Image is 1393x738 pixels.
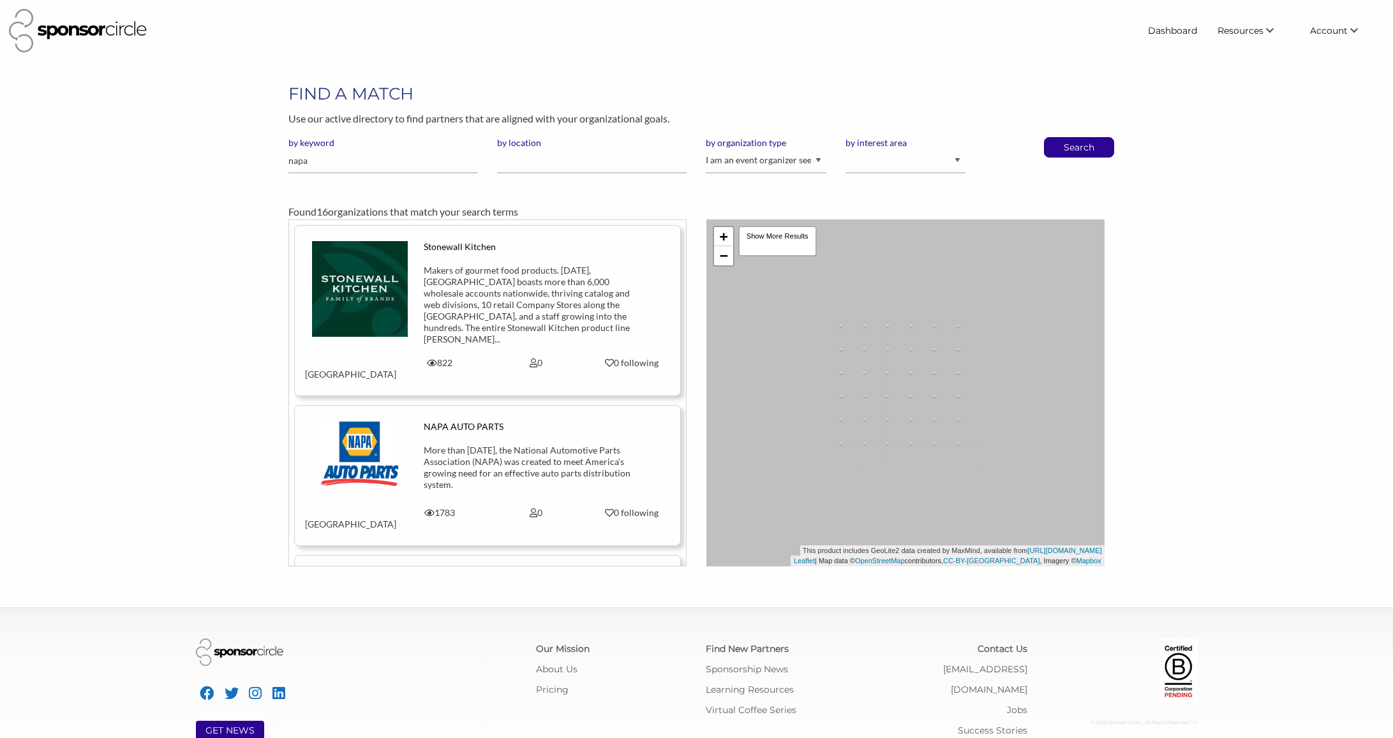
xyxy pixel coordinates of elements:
[714,246,733,265] a: Zoom out
[845,137,965,149] label: by interest area
[424,265,648,345] div: Makers of gourmet food products. [DATE], [GEOGRAPHIC_DATA] boasts more than 6,000 wholesale accou...
[288,149,478,173] input: Please enter one or more keywords
[424,445,648,491] div: More than [DATE], the National Automotive Parts Association (NAPA​) was created to meet America’s...
[855,557,905,565] a: OpenStreetMap
[288,137,478,149] label: by keyword
[738,226,817,256] div: Show More Results
[536,643,590,654] a: Our Mission
[1058,138,1100,157] button: Search
[305,241,670,380] a: Stonewall Kitchen Makers of gourmet food products. [DATE], [GEOGRAPHIC_DATA] boasts more than 6,0...
[791,556,1105,566] div: | Map data © contributors, , Imagery ©
[392,357,488,369] div: 822
[593,357,671,369] div: 0 following
[706,663,788,675] a: Sponsorship News
[497,137,687,149] label: by location
[9,9,147,52] img: Sponsor Circle Logo
[312,241,408,337] img: kapcatuxpjmmmbqlxqnz
[288,204,1104,219] div: Found organizations that match your search terms
[392,507,488,519] div: 1783
[1076,557,1101,565] a: Mapbox
[1028,547,1102,554] a: [URL][DOMAIN_NAME]
[978,643,1027,654] a: Contact Us
[1188,720,1198,725] span: C: U:
[488,357,584,369] div: 0
[536,663,577,675] a: About Us
[706,137,826,149] label: by organization type
[1159,638,1198,702] img: Certified Corporation Pending Logo
[288,110,1104,127] p: Use our active directory to find partners that are aligned with your organizational goals.
[536,684,569,695] a: Pricing
[305,421,414,487] img: u6ilsmi5tdi30o2yzlit
[295,507,392,530] div: [GEOGRAPHIC_DATA]
[714,227,733,246] a: Zoom in
[958,725,1027,736] a: Success Stories
[305,421,670,530] a: NAPA AUTO PARTS More than [DATE], the National Automotive Parts Association (NAPA​) was created t...
[1047,712,1198,733] div: © 2025 Sponsor Circle - All Rights Reserved
[1007,704,1027,716] a: Jobs
[1218,25,1263,36] span: Resources
[1207,19,1300,42] li: Resources
[794,557,815,565] a: Leaflet
[205,725,255,736] a: GET NEWS
[706,704,796,716] a: Virtual Coffee Series
[196,638,283,666] img: Sponsor Circle Logo
[424,421,648,432] div: NAPA AUTO PARTS
[943,557,1039,565] a: CC-BY-[GEOGRAPHIC_DATA]
[488,507,584,519] div: 0
[424,241,648,253] div: Stonewall Kitchen
[295,357,392,380] div: [GEOGRAPHIC_DATA]
[317,205,328,218] span: 16
[943,663,1027,695] a: [EMAIL_ADDRESS][DOMAIN_NAME]
[706,684,794,695] a: Learning Resources
[593,507,671,519] div: 0 following
[1310,25,1348,36] span: Account
[1300,19,1384,42] li: Account
[800,545,1105,556] div: This product includes GeoLite2 data created by MaxMind, available from
[706,643,789,654] a: Find New Partners
[288,82,1104,105] h1: FIND A MATCH
[1138,19,1207,42] a: Dashboard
